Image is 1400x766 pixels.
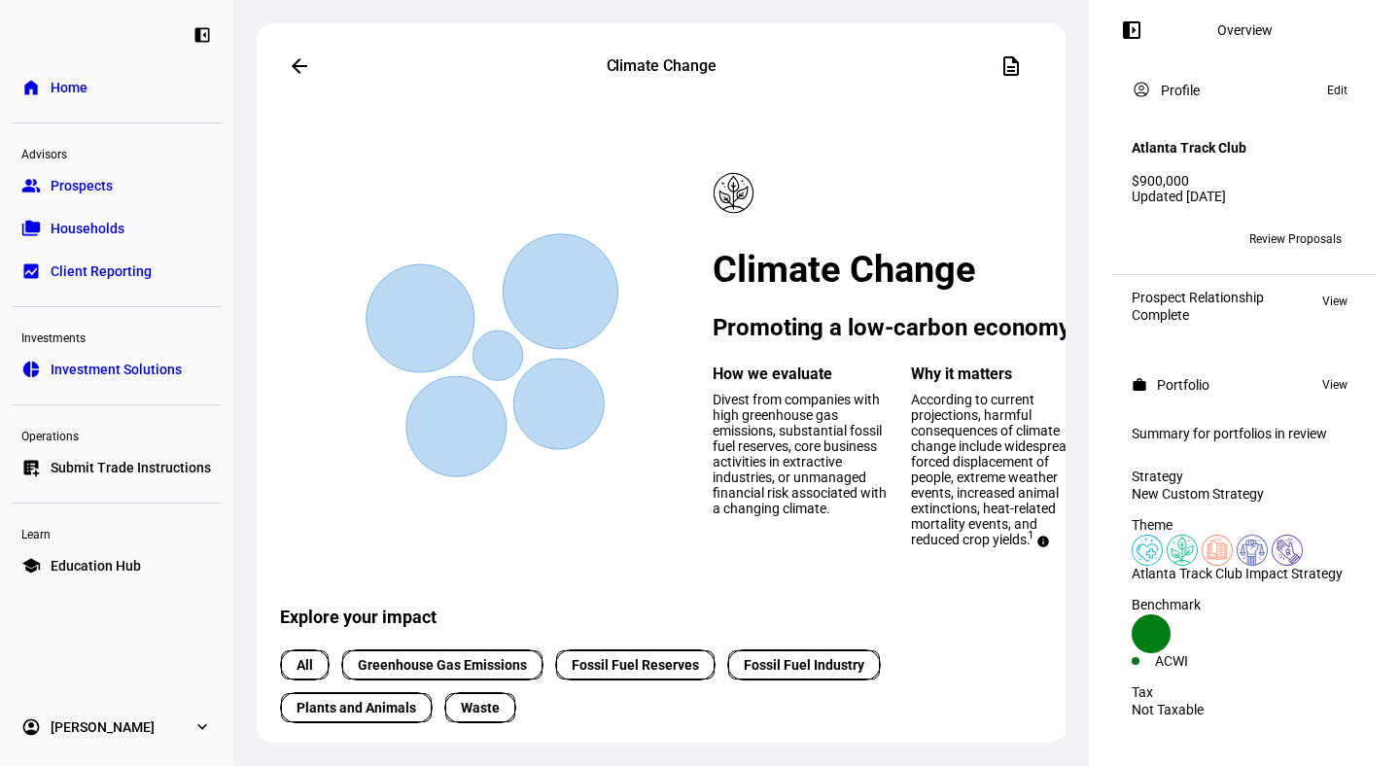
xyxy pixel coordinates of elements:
eth-mat-symbol: folder_copy [21,219,41,238]
span: Prospects [51,176,113,195]
button: View [1312,290,1357,313]
img: climateChange.colored.svg [1167,535,1198,566]
eth-mat-symbol: group [21,176,41,195]
mat-icon: description [999,54,1023,78]
div: Operations [12,421,222,448]
span: View [1322,290,1347,313]
div: Benchmark [1132,597,1357,612]
div: Profile [1161,83,1200,98]
div: Strategy [1132,469,1357,484]
span: Fossil Fuel Reserves [572,655,699,676]
mat-icon: arrow_back [288,54,311,78]
button: View [1312,373,1357,397]
span: View [1322,373,1347,397]
h4: Atlanta Track Club [1132,140,1246,156]
span: All [297,655,313,676]
eth-mat-symbol: school [21,556,41,575]
div: How we evaluate [713,365,888,384]
div: Climate Change [534,54,787,78]
img: education.colored.svg [1202,535,1233,566]
div: Summary for portfolios in review [1132,426,1357,441]
span: Fossil Fuel Industry [744,655,864,676]
span: According to current projections, harmful consequences of climate change include widespread force... [911,392,1074,547]
span: Divest from companies with high greenhouse gas emissions, substantial fossil fuel reserves, core ... [713,392,887,516]
div: Updated [DATE] [1132,189,1357,204]
div: Learn [12,519,222,546]
mat-icon: work [1132,377,1147,393]
div: Advisors [12,139,222,166]
eth-mat-symbol: account_circle [21,717,41,737]
span: Households [51,219,124,238]
eth-panel-overview-card-header: Profile [1132,79,1357,102]
div: New Custom Strategy [1132,486,1357,502]
span: Home [51,78,87,97]
div: Prospect Relationship [1132,290,1264,305]
span: Education Hub [51,556,141,575]
button: Review Proposals [1234,224,1357,255]
span: Review Proposals [1249,224,1342,255]
a: homeHome [12,68,222,107]
mat-icon: left_panel_open [1120,18,1143,42]
div: $900,000 [1132,173,1357,189]
div: Complete [1132,307,1264,323]
eth-mat-symbol: pie_chart [21,360,41,379]
img: healthWellness.colored.svg [1132,535,1163,566]
eth-mat-symbol: bid_landscape [21,261,41,281]
div: Investments [12,323,222,350]
img: Pillar icon [713,172,754,214]
eth-mat-symbol: expand_more [192,717,212,737]
div: Portfolio [1157,377,1209,393]
h1: Climate Change [713,248,1086,291]
a: folder_copyHouseholds [12,209,222,248]
button: Edit [1317,79,1357,102]
div: ACWI [1155,653,1244,669]
span: [PERSON_NAME] [51,717,155,737]
span: Edit [1327,79,1347,102]
sup: 1 [1028,528,1034,541]
a: groupProspects [12,166,222,205]
span: Greenhouse Gas Emissions [358,655,527,676]
eth-mat-symbol: home [21,78,41,97]
div: Why it matters [911,365,1086,384]
mat-icon: info [1036,532,1060,555]
a: bid_landscapeClient Reporting [12,252,222,291]
img: poverty.colored.svg [1272,535,1303,566]
eth-mat-symbol: left_panel_close [192,25,212,45]
div: Theme [1132,517,1357,533]
div: Not Taxable [1132,702,1357,717]
div: Overview [1217,22,1273,38]
img: democracy.colored.svg [1237,535,1268,566]
span: GW [1138,232,1157,246]
mat-icon: account_circle [1132,80,1151,99]
eth-mat-symbol: list_alt_add [21,458,41,477]
span: Client Reporting [51,261,152,281]
h3: Promoting a low-carbon economy [713,314,1086,341]
div: Explore your impact [280,572,1048,627]
eth-panel-overview-card-header: Portfolio [1132,373,1357,397]
a: pie_chartInvestment Solutions [12,350,222,389]
span: Investment Solutions [51,360,182,379]
span: Plants and Animals [297,698,416,718]
span: Waste [461,698,500,718]
span: Submit Trade Instructions [51,458,211,477]
div: Tax [1132,684,1357,700]
div: Atlanta Track Club Impact Strategy [1132,566,1357,581]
